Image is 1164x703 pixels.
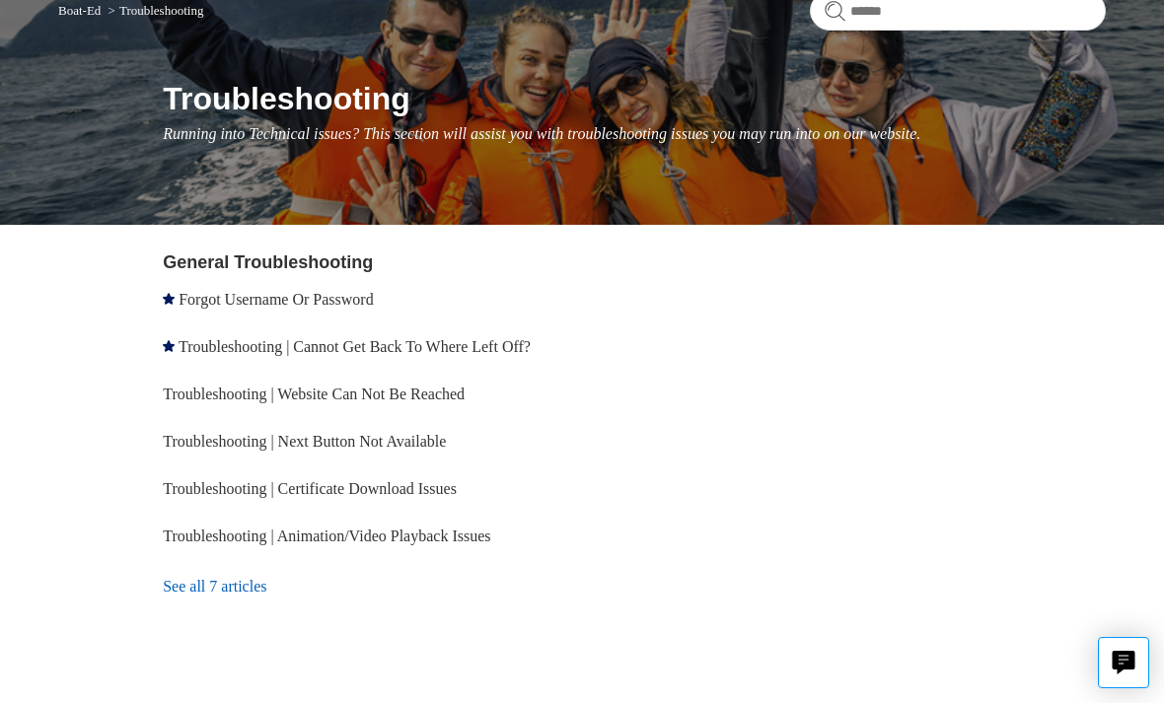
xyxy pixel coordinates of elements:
a: General Troubleshooting [163,252,373,272]
a: Forgot Username Or Password [179,291,373,308]
a: Troubleshooting | Cannot Get Back To Where Left Off? [179,338,531,355]
button: Live chat [1098,637,1149,688]
li: Boat-Ed [58,3,105,18]
svg: Promoted article [163,293,175,305]
a: Troubleshooting | Animation/Video Playback Issues [163,527,490,544]
li: Troubleshooting [105,3,204,18]
a: See all 7 articles [163,560,587,613]
a: Boat-Ed [58,3,101,18]
h1: Troubleshooting [163,75,1106,122]
a: Troubleshooting | Certificate Download Issues [163,480,457,497]
svg: Promoted article [163,340,175,352]
a: Troubleshooting | Next Button Not Available [163,433,446,450]
a: Troubleshooting | Website Can Not Be Reached [163,386,465,402]
p: Running into Technical issues? This section will assist you with troubleshooting issues you may r... [163,122,1106,146]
